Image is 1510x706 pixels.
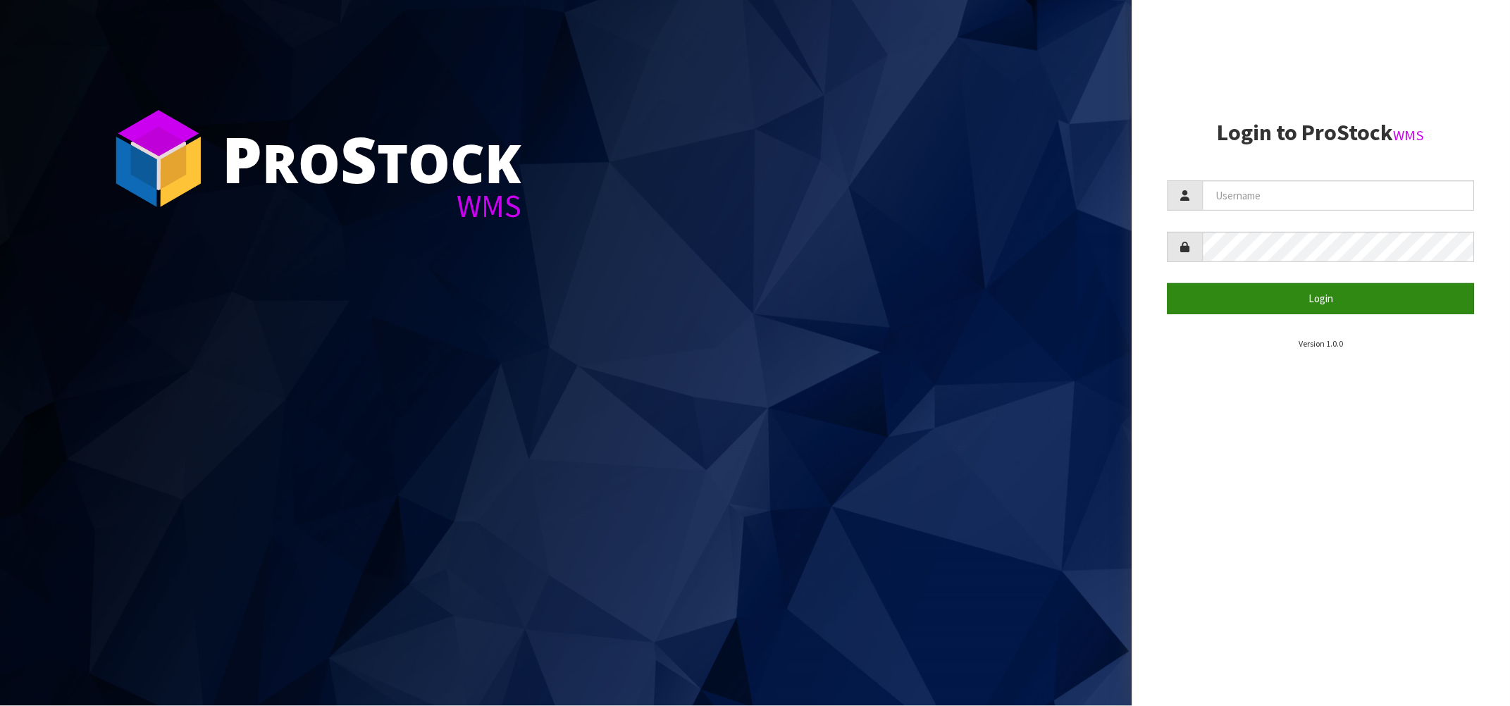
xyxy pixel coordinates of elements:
h2: Login to ProStock [1168,120,1475,145]
input: Username [1203,180,1475,211]
small: WMS [1394,126,1425,144]
span: S [340,116,377,202]
span: P [222,116,262,202]
button: Login [1168,283,1475,314]
div: ro tock [222,127,521,190]
img: ProStock Cube [106,106,211,211]
div: WMS [222,190,521,222]
small: Version 1.0.0 [1299,338,1344,349]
